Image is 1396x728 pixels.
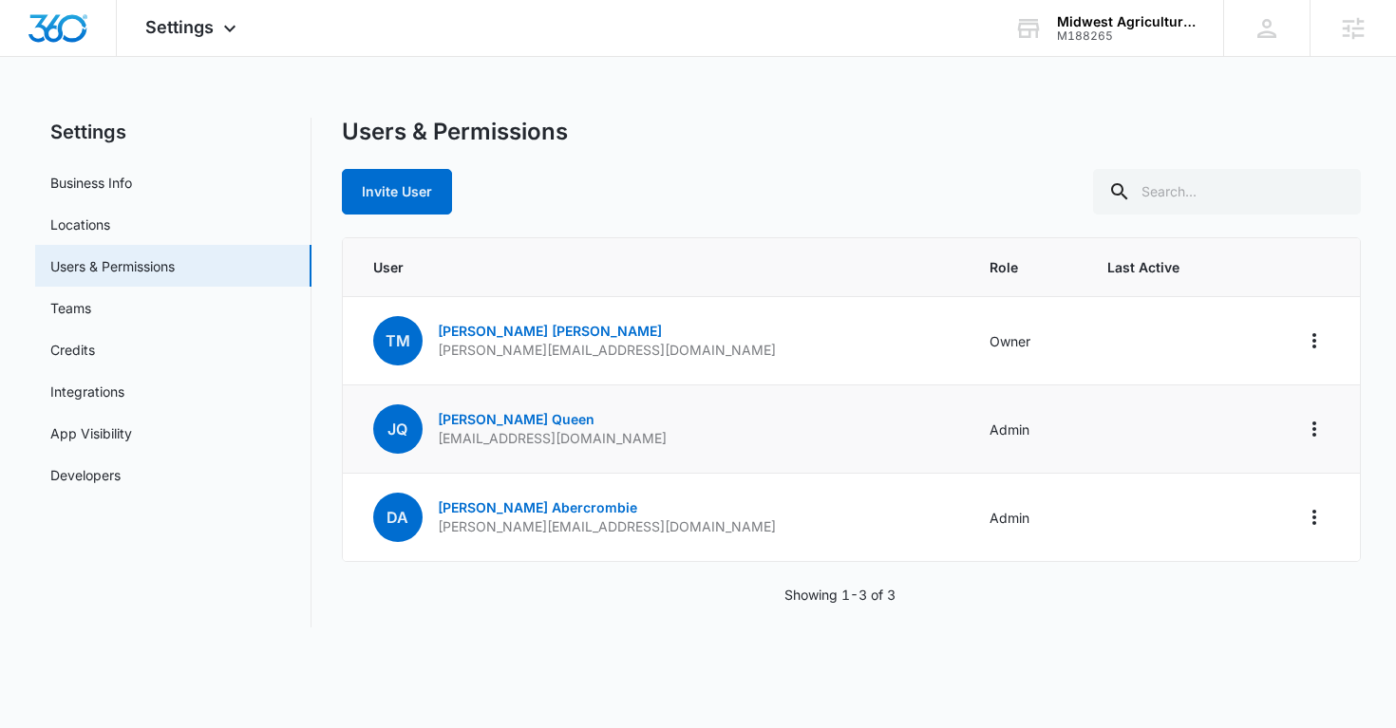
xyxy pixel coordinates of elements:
[438,411,594,427] a: [PERSON_NAME] Queen
[1057,29,1196,43] div: account id
[1299,502,1330,532] button: Actions
[438,517,776,536] p: [PERSON_NAME][EMAIL_ADDRESS][DOMAIN_NAME]
[1107,257,1223,277] span: Last Active
[342,183,452,199] a: Invite User
[373,404,423,454] span: JQ
[50,340,95,360] a: Credits
[438,499,637,515] a: [PERSON_NAME] Abercrombie
[35,118,311,146] h2: Settings
[1299,414,1330,444] button: Actions
[967,297,1085,385] td: Owner
[50,215,110,234] a: Locations
[373,493,423,542] span: DA
[784,585,896,605] p: Showing 1-3 of 3
[50,382,124,401] a: Integrations
[50,423,132,443] a: App Visibility
[438,429,667,448] p: [EMAIL_ADDRESS][DOMAIN_NAME]
[990,257,1063,277] span: Role
[438,323,662,339] a: [PERSON_NAME] [PERSON_NAME]
[1093,169,1361,215] input: Search...
[373,333,423,349] a: TM
[1057,14,1196,29] div: account name
[145,17,214,37] span: Settings
[373,257,944,277] span: User
[50,173,132,193] a: Business Info
[373,510,423,526] a: DA
[342,169,452,215] button: Invite User
[50,256,175,276] a: Users & Permissions
[438,341,776,360] p: [PERSON_NAME][EMAIL_ADDRESS][DOMAIN_NAME]
[50,298,91,318] a: Teams
[373,421,423,438] a: JQ
[967,385,1085,474] td: Admin
[1299,326,1330,356] button: Actions
[50,465,121,485] a: Developers
[373,316,423,365] span: TM
[967,474,1085,562] td: Admin
[342,118,568,146] h1: Users & Permissions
